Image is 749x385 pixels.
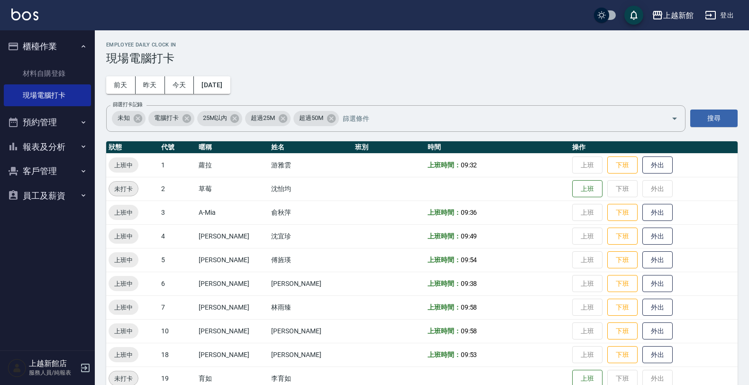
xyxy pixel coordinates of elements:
button: 下班 [607,228,638,245]
button: 員工及薪資 [4,183,91,208]
div: 未知 [112,111,146,126]
button: 下班 [607,346,638,364]
img: Logo [11,9,38,20]
input: 篩選條件 [340,110,655,127]
button: 下班 [607,275,638,293]
th: 姓名 [269,141,353,154]
button: 下班 [607,156,638,174]
td: 6 [159,272,196,295]
td: [PERSON_NAME] [269,319,353,343]
td: 3 [159,201,196,224]
td: 草莓 [196,177,269,201]
button: [DATE] [194,76,230,94]
button: 客戶管理 [4,159,91,183]
b: 上班時間： [428,232,461,240]
span: 超過25M [245,113,281,123]
button: 昨天 [136,76,165,94]
td: [PERSON_NAME] [196,343,269,367]
button: 前天 [106,76,136,94]
button: 外出 [642,299,673,316]
button: 外出 [642,228,673,245]
span: 未知 [112,113,136,123]
button: 外出 [642,346,673,364]
button: 外出 [642,322,673,340]
h2: Employee Daily Clock In [106,42,738,48]
td: A-Mia [196,201,269,224]
th: 代號 [159,141,196,154]
td: 沈怡均 [269,177,353,201]
span: 25M以內 [197,113,233,123]
span: 上班中 [109,231,138,241]
span: 未打卡 [109,374,138,384]
button: 下班 [607,299,638,316]
th: 班別 [353,141,425,154]
b: 上班時間： [428,280,461,287]
button: 外出 [642,204,673,221]
button: 下班 [607,251,638,269]
td: [PERSON_NAME] [196,295,269,319]
a: 現場電腦打卡 [4,84,91,106]
button: 預約管理 [4,110,91,135]
td: 4 [159,224,196,248]
td: [PERSON_NAME] [196,248,269,272]
span: 09:58 [461,327,477,335]
b: 上班時間： [428,351,461,358]
img: Person [8,358,27,377]
span: 09:58 [461,303,477,311]
label: 篩選打卡記錄 [113,101,143,108]
div: 25M以內 [197,111,243,126]
td: [PERSON_NAME] [196,319,269,343]
div: 上越新館 [663,9,694,21]
th: 暱稱 [196,141,269,154]
span: 上班中 [109,350,138,360]
button: 外出 [642,156,673,174]
button: 下班 [607,322,638,340]
span: 未打卡 [109,184,138,194]
td: 10 [159,319,196,343]
span: 上班中 [109,160,138,170]
b: 上班時間： [428,256,461,264]
span: 09:38 [461,280,477,287]
td: [PERSON_NAME] [196,272,269,295]
th: 操作 [570,141,738,154]
span: 09:53 [461,351,477,358]
th: 時間 [425,141,570,154]
td: 蘿拉 [196,153,269,177]
b: 上班時間： [428,161,461,169]
td: 沈宜珍 [269,224,353,248]
td: [PERSON_NAME] [269,272,353,295]
span: 09:49 [461,232,477,240]
button: Open [667,111,682,126]
b: 上班時間： [428,303,461,311]
button: save [624,6,643,25]
button: 搜尋 [690,110,738,127]
button: 上班 [572,180,603,198]
span: 09:36 [461,209,477,216]
td: 2 [159,177,196,201]
button: 今天 [165,76,194,94]
span: 超過50M [293,113,329,123]
td: 林雨臻 [269,295,353,319]
h3: 現場電腦打卡 [106,52,738,65]
td: 傅旌瑛 [269,248,353,272]
div: 超過25M [245,111,291,126]
button: 登出 [701,7,738,24]
b: 上班時間： [428,327,461,335]
td: 游雅雲 [269,153,353,177]
button: 外出 [642,251,673,269]
p: 服務人員/純報表 [29,368,77,377]
span: 電腦打卡 [148,113,184,123]
button: 上越新館 [648,6,697,25]
th: 狀態 [106,141,159,154]
button: 報表及分析 [4,135,91,159]
td: 俞秋萍 [269,201,353,224]
td: [PERSON_NAME] [196,224,269,248]
td: 7 [159,295,196,319]
span: 09:32 [461,161,477,169]
span: 09:54 [461,256,477,264]
h5: 上越新館店 [29,359,77,368]
td: 5 [159,248,196,272]
td: 18 [159,343,196,367]
div: 電腦打卡 [148,111,194,126]
span: 上班中 [109,302,138,312]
